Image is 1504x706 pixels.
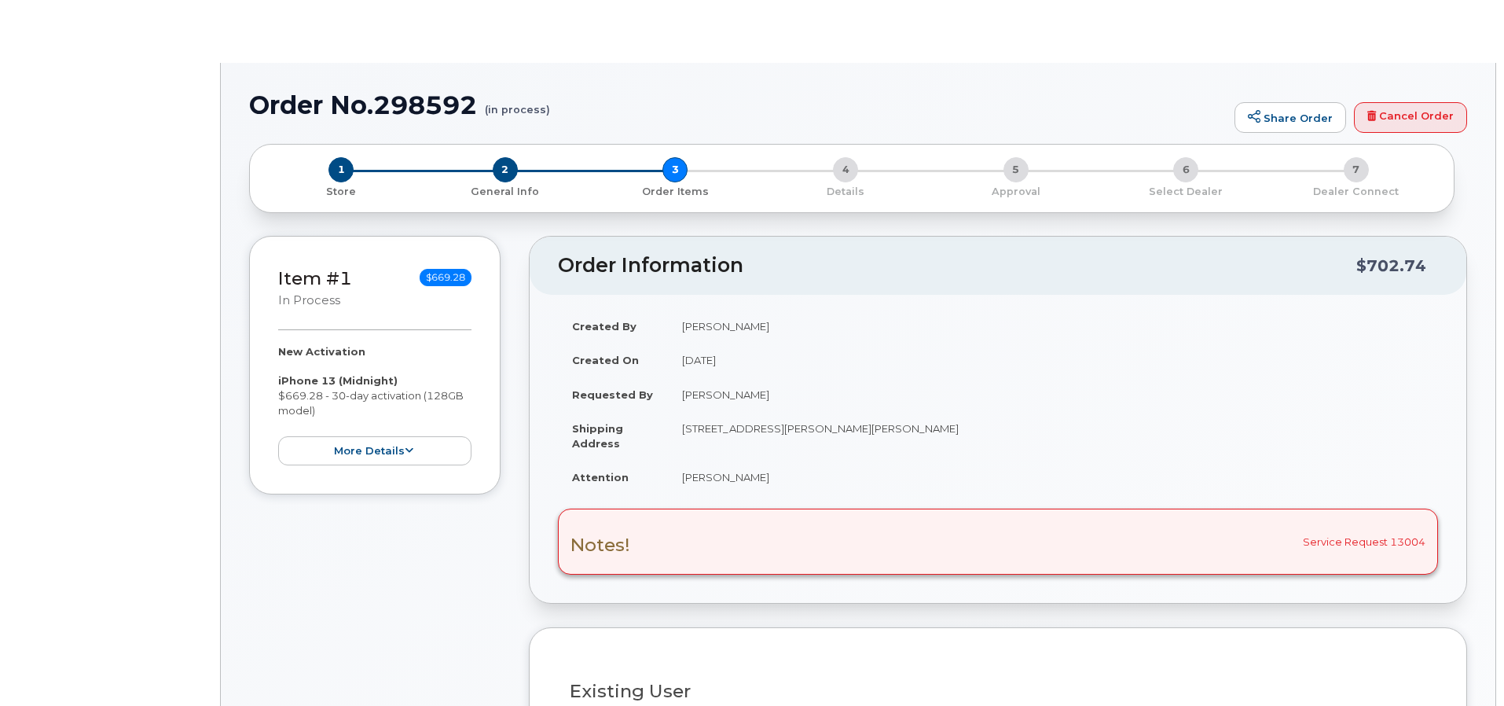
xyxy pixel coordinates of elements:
strong: iPhone 13 (Midnight) [278,374,398,387]
h2: Order Information [558,255,1356,277]
h3: Notes! [570,535,630,555]
p: General Info [427,185,585,199]
strong: Requested By [572,388,653,401]
a: 1 Store [262,182,420,199]
a: Item #1 [278,267,352,289]
td: [STREET_ADDRESS][PERSON_NAME][PERSON_NAME] [668,411,1438,460]
strong: Created By [572,320,636,333]
span: 1 [328,157,354,182]
a: 2 General Info [420,182,591,199]
div: $669.28 - 30-day activation (128GB model) [278,344,471,465]
a: Cancel Order [1354,102,1467,134]
a: Share Order [1234,102,1346,134]
td: [PERSON_NAME] [668,309,1438,344]
td: [DATE] [668,343,1438,377]
small: (in process) [485,91,550,116]
small: in process [278,293,340,307]
span: $669.28 [420,269,471,286]
button: more details [278,436,471,465]
h3: Existing User [570,682,1426,701]
span: 2 [493,157,518,182]
strong: Attention [572,471,629,484]
td: [PERSON_NAME] [668,377,1438,412]
div: Service Request 13004 [558,509,1438,575]
strong: Created On [572,354,639,366]
strong: New Activation [278,345,365,358]
h1: Order No.298592 [249,91,1227,119]
td: [PERSON_NAME] [668,460,1438,495]
p: Store [269,185,414,199]
div: $702.74 [1356,251,1426,281]
strong: Shipping Address [572,422,623,450]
